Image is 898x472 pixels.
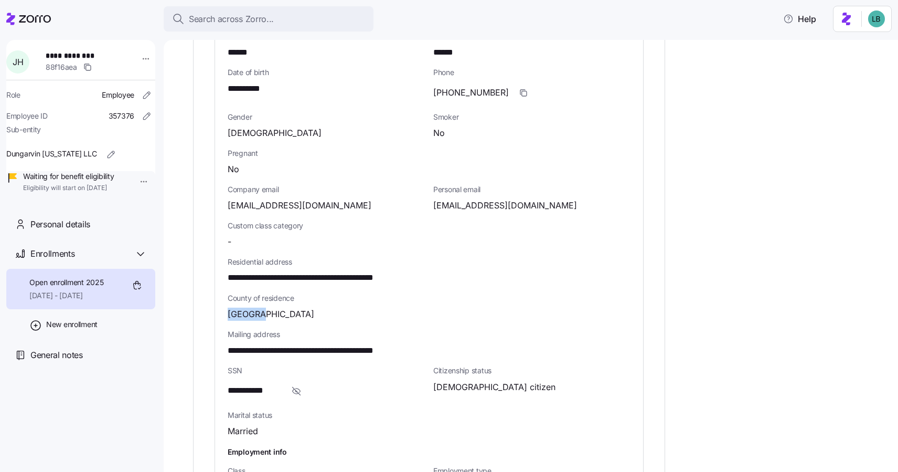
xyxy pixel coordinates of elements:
img: 55738f7c4ee29e912ff6c7eae6e0401b [868,11,885,27]
span: General notes [30,349,83,362]
span: Dungarvin [US_STATE] LLC [6,149,97,159]
span: Date of birth [228,67,425,78]
span: Search across Zorro... [189,13,274,26]
span: [PHONE_NUMBER] [433,86,509,99]
span: Custom class category [228,221,425,231]
span: Residential address [228,257,630,267]
span: [EMAIL_ADDRESS][DOMAIN_NAME] [433,199,577,212]
span: SSN [228,365,425,376]
span: [DATE] - [DATE] [29,290,103,301]
span: Personal details [30,218,90,231]
span: Open enrollment 2025 [29,277,103,288]
span: 357376 [109,111,134,121]
span: Waiting for benefit eligibility [23,171,114,182]
span: Mailing address [228,329,630,340]
span: Personal email [433,184,630,195]
span: Married [228,425,258,438]
button: Help [775,8,825,29]
span: 88f16aea [46,62,77,72]
span: Enrollments [30,247,74,260]
h1: Employment info [228,446,630,457]
span: [EMAIL_ADDRESS][DOMAIN_NAME] [228,199,371,212]
span: Citizenship status [433,365,630,376]
span: Employee ID [6,111,48,121]
span: [GEOGRAPHIC_DATA] [228,308,314,321]
span: Pregnant [228,148,630,159]
span: Gender [228,112,425,122]
span: Marital status [228,410,425,421]
span: [DEMOGRAPHIC_DATA] citizen [433,381,555,394]
span: Smoker [433,112,630,122]
span: Help [783,13,816,25]
button: Search across Zorro... [164,6,373,32]
span: No [433,127,445,140]
span: Company email [228,184,425,195]
span: J H [13,58,23,66]
span: Eligibility will start on [DATE] [23,184,114,193]
span: Employee [102,90,134,100]
span: Role [6,90,20,100]
span: Phone [433,67,630,78]
span: [DEMOGRAPHIC_DATA] [228,127,322,140]
span: County of residence [228,293,630,303]
span: Sub-entity [6,124,41,135]
span: - [228,235,231,248]
span: No [228,163,239,176]
span: New enrollment [46,319,98,330]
